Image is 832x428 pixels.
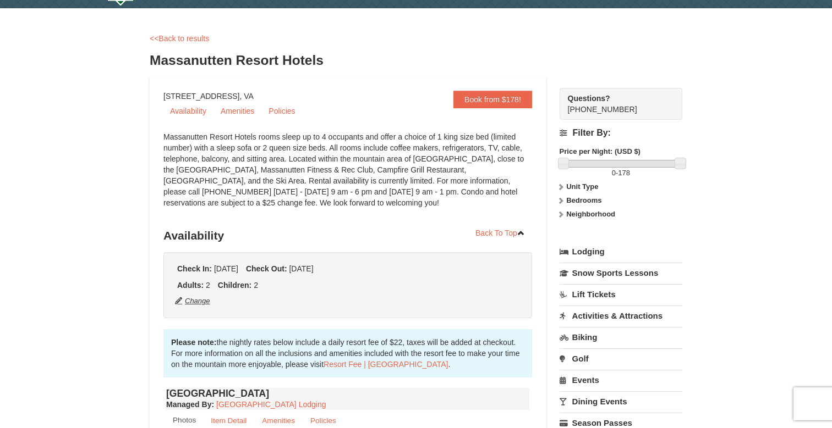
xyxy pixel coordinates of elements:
[177,264,212,273] strong: Check In:
[310,416,336,425] small: Policies
[211,416,247,425] small: Item Detail
[560,168,682,179] label: -
[568,93,663,114] span: [PHONE_NUMBER]
[560,391,682,412] a: Dining Events
[171,338,216,347] strong: Please note:
[560,128,682,138] h4: Filter By:
[612,169,616,177] span: 0
[566,182,598,191] strong: Unit Type
[163,103,213,119] a: Availability
[560,370,682,390] a: Events
[289,264,313,273] span: [DATE]
[568,94,610,103] strong: Questions?
[560,263,682,283] a: Snow Sports Lessons
[173,416,196,424] small: Photos
[560,348,682,369] a: Golf
[163,131,532,219] div: Massanutten Resort Hotels rooms sleep up to 4 occupants and offer a choice of 1 king size bed (li...
[246,264,287,273] strong: Check Out:
[166,388,529,399] h4: [GEOGRAPHIC_DATA]
[566,196,601,204] strong: Bedrooms
[177,281,204,290] strong: Adults:
[163,225,532,247] h3: Availability
[262,103,302,119] a: Policies
[560,147,641,155] strong: Price per Night: (USD $)
[174,295,211,307] button: Change
[166,400,211,409] span: Managed By
[560,242,682,262] a: Lodging
[150,49,682,71] h3: Massanutten Resort Hotels
[468,225,532,241] a: Back To Top
[566,210,615,218] strong: Neighborhood
[214,264,238,273] span: [DATE]
[560,327,682,347] a: Biking
[560,284,682,304] a: Lift Tickets
[218,281,251,290] strong: Children:
[206,281,210,290] span: 2
[216,400,326,409] a: [GEOGRAPHIC_DATA] Lodging
[150,34,209,43] a: <<Back to results
[254,281,258,290] span: 2
[262,416,295,425] small: Amenities
[163,329,532,377] div: the nightly rates below include a daily resort fee of $22, taxes will be added at checkout. For m...
[166,400,214,409] strong: :
[453,91,532,108] a: Book from $178!
[324,360,448,369] a: Resort Fee | [GEOGRAPHIC_DATA]
[214,103,261,119] a: Amenities
[618,169,630,177] span: 178
[560,305,682,326] a: Activities & Attractions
